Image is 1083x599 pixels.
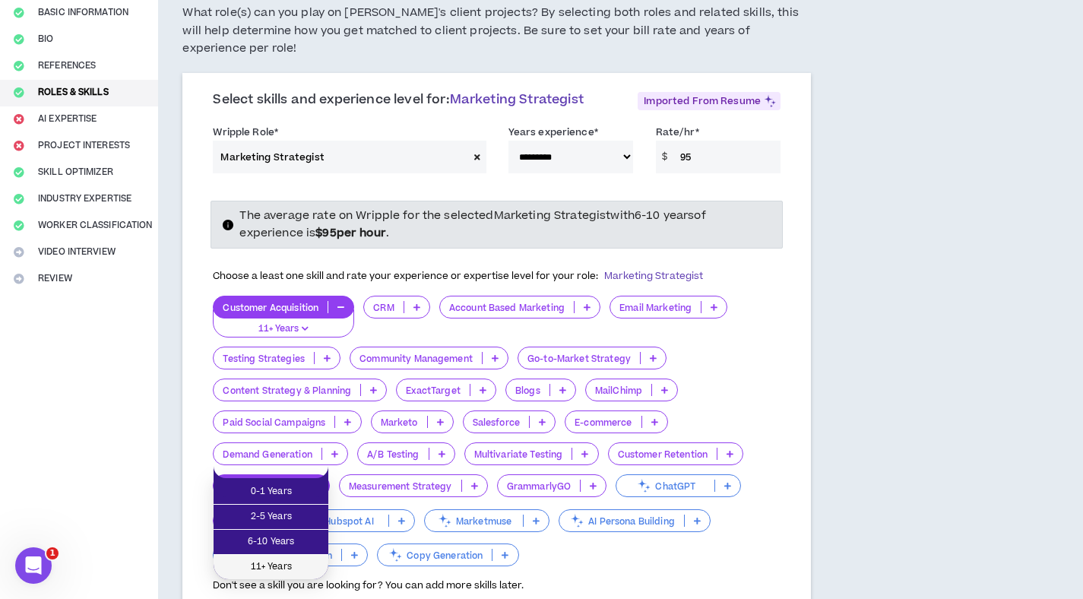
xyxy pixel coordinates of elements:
button: 11+ Years [213,309,354,338]
span: 1 [46,547,59,559]
p: Marketo [372,417,427,428]
p: Hubspot AI [290,515,388,527]
p: Demand Generation [214,448,321,460]
span: 0-1 Years [223,483,319,500]
p: CRM [364,302,403,313]
span: Don't see a skill you are looking for? You can add more skills later. [213,578,524,592]
p: AI Persona Building [559,515,684,527]
span: info-circle [223,220,233,230]
p: Testing Strategies [214,353,314,364]
p: Salesforce [464,417,529,428]
span: 11+ Years [223,559,319,575]
input: (e.g. User Experience, Visual & UI, Technical PM, etc.) [213,141,467,173]
h5: What role(s) can you play on [PERSON_NAME]'s client projects? By selecting both roles and related... [182,4,811,58]
p: A/B Testing [358,448,429,460]
span: 2-5 Years [223,509,319,525]
span: $ [656,141,673,173]
input: Ex. $75 [673,141,781,173]
p: ExactTarget [397,385,470,396]
p: ChatGPT [616,480,714,492]
p: Content Strategy & Planning [214,385,360,396]
label: Rate/hr [656,120,699,144]
span: The average rate on Wripple for the selected Marketing Strategist with 6-10 years of experience is . [239,208,705,240]
label: Years experience [508,120,598,144]
p: GrammarlyGO [498,480,581,492]
p: MailChimp [586,385,651,396]
label: Wripple Role [213,120,278,144]
p: Copy Generation [378,550,492,561]
span: 6-10 Years [223,534,319,550]
p: Go-to-Market Strategy [518,353,640,364]
p: Marketmuse [425,515,523,527]
p: Paid Social Campaigns [214,417,334,428]
p: Account Based Marketing [440,302,574,313]
span: Marketing Strategist [450,90,584,109]
iframe: Intercom live chat [15,547,52,584]
p: Blogs [506,385,549,396]
p: E-commerce [565,417,641,428]
p: Customer Retention [609,448,717,460]
p: Multivariate Testing [465,448,572,460]
span: Choose a least one skill and rate your experience or expertise level for your role: [213,269,703,283]
p: Email Marketing [610,302,701,313]
p: Community Management [350,353,482,364]
p: Measurement Strategy [340,480,461,492]
p: Imported From Resume [638,92,781,110]
p: 11+ Years [223,322,344,336]
p: Customer Acquisition [214,302,328,313]
span: Select skills and experience level for: [213,90,583,109]
span: Marketing Strategist [604,269,703,283]
strong: $ 95 per hour [315,225,386,241]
